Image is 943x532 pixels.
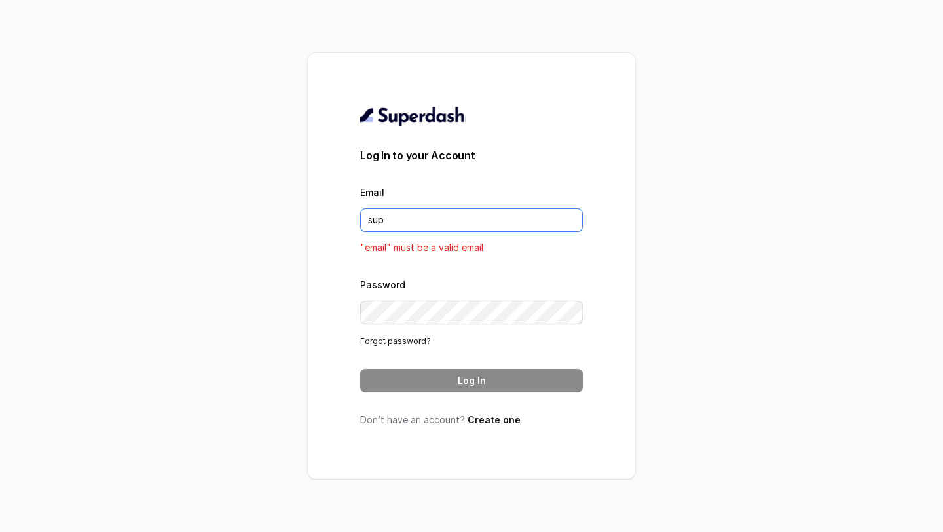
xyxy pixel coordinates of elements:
[360,208,583,232] input: youremail@example.com
[360,147,583,163] h3: Log In to your Account
[360,369,583,392] button: Log In
[360,336,431,346] a: Forgot password?
[360,279,405,290] label: Password
[360,105,466,126] img: light.svg
[360,187,384,198] label: Email
[468,414,521,425] a: Create one
[360,240,583,256] p: "email" must be a valid email
[360,413,583,427] p: Don’t have an account?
